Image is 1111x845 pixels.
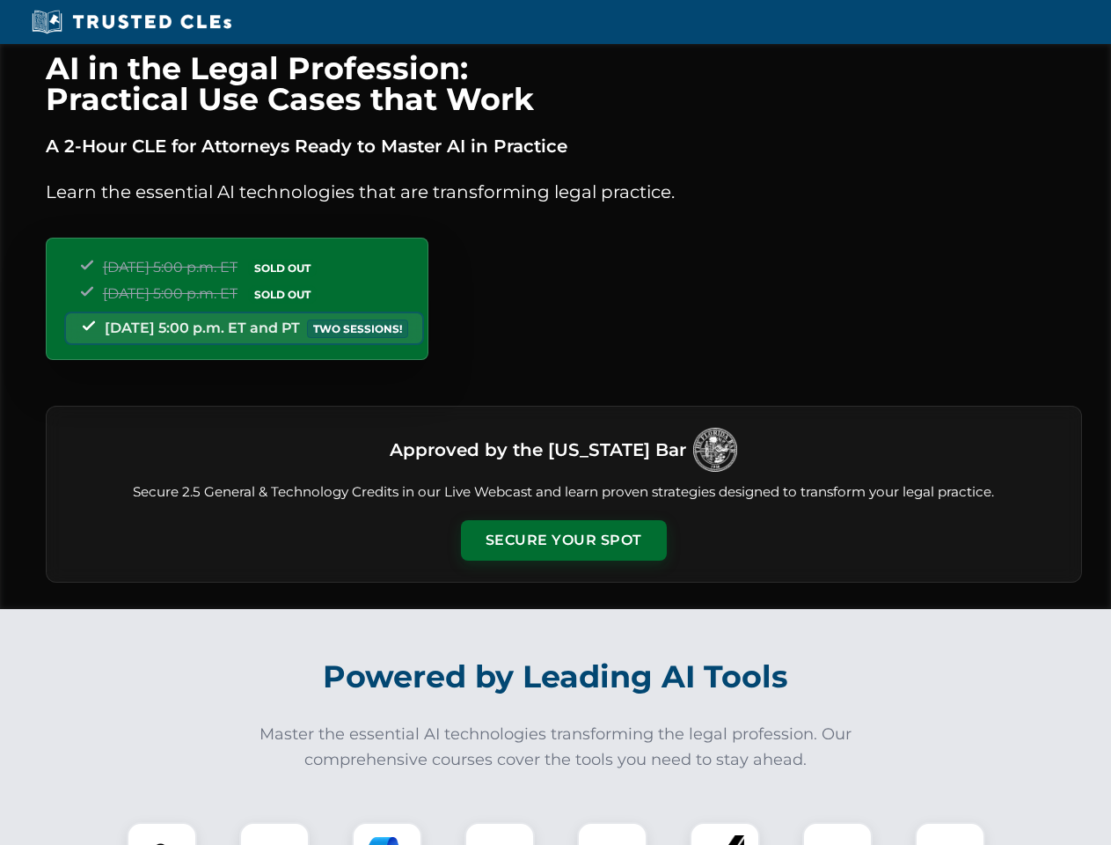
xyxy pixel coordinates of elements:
span: SOLD OUT [248,259,317,277]
span: SOLD OUT [248,285,317,304]
h3: Approved by the [US_STATE] Bar [390,434,686,466]
h2: Powered by Leading AI Tools [69,646,1043,708]
button: Secure Your Spot [461,520,667,561]
img: Logo [693,428,737,472]
span: [DATE] 5:00 p.m. ET [103,259,238,276]
p: A 2-Hour CLE for Attorneys Ready to Master AI in Practice [46,132,1082,160]
p: Secure 2.5 General & Technology Credits in our Live Webcast and learn proven strategies designed ... [68,482,1060,503]
p: Learn the essential AI technologies that are transforming legal practice. [46,178,1082,206]
p: Master the essential AI technologies transforming the legal profession. Our comprehensive courses... [248,722,864,773]
img: Trusted CLEs [26,9,237,35]
span: [DATE] 5:00 p.m. ET [103,285,238,302]
h1: AI in the Legal Profession: Practical Use Cases that Work [46,53,1082,114]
